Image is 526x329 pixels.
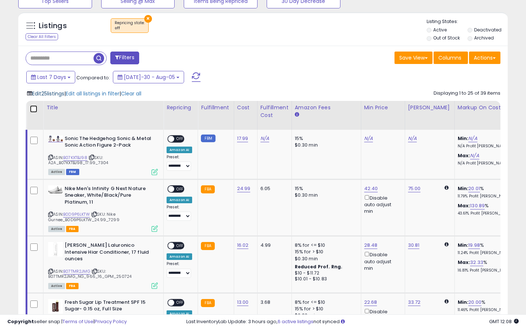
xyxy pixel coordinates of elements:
[468,242,480,249] a: 19.98
[458,185,518,199] div: %
[48,135,63,142] img: 41+NLvi+-TL._SL40_.jpg
[65,135,153,151] b: Sonic The Hedgehog Sonic & Metal Sonic Action Figure 2-Pack
[295,249,355,255] div: 15% for > $10
[48,283,65,289] span: All listings currently available for purchase on Amazon
[237,185,251,192] a: 24.99
[7,318,127,325] div: seller snap | |
[295,111,299,118] small: Amazon Fees.
[260,104,289,119] div: Fulfillment Cost
[458,203,518,216] div: %
[62,318,94,325] a: Terms of Use
[458,299,518,313] div: %
[48,135,158,174] div: ASIN:
[408,242,420,249] a: 30.81
[65,185,153,208] b: Nike Men's Infinity G Next Nature Sneaker, White/Black/Pure Platinum, 11
[95,318,127,325] a: Privacy Policy
[364,194,399,215] div: Disable auto adjust min
[110,52,139,64] button: Filters
[468,299,481,306] a: 20.00
[201,135,215,142] small: FBM
[295,276,355,282] div: $10.01 - $10.83
[458,135,469,142] b: Min:
[433,35,460,41] label: Out of Stock
[427,18,508,25] p: Listing States:
[174,186,186,192] span: OFF
[115,20,145,31] span: Repricing state :
[63,155,87,161] a: B07KXTBJ98
[76,74,110,81] span: Compared to:
[474,27,502,33] label: Deactivated
[167,261,192,278] div: Preset:
[278,318,313,325] a: 6 active listings
[295,270,355,276] div: $10 - $11.72
[408,185,421,192] a: 75.00
[237,242,249,249] a: 16.02
[434,90,500,97] div: Displaying 1 to 25 of 39 items
[39,21,67,31] h5: Listings
[167,205,192,221] div: Preset:
[174,299,186,306] span: OFF
[174,243,186,249] span: OFF
[26,71,75,83] button: Last 7 Days
[408,135,417,142] a: N/A
[470,259,483,266] a: 32.33
[438,54,461,61] span: Columns
[468,185,480,192] a: 20.01
[48,242,158,288] div: ASIN:
[113,71,184,83] button: [DATE]-30 - Aug-05
[470,152,479,159] a: N/A
[167,197,192,203] div: Amazon AI
[295,306,355,312] div: 15% for > $10
[167,147,192,153] div: Amazon AI
[364,299,377,306] a: 22.68
[26,33,58,40] div: Clear All Filters
[458,250,518,256] p: 11.24% Profit [PERSON_NAME]
[364,104,402,111] div: Min Price
[167,104,195,111] div: Repricing
[167,155,192,171] div: Preset:
[408,104,451,111] div: [PERSON_NAME]
[295,299,355,306] div: 8% for <= $10
[260,185,286,192] div: 6.05
[458,242,518,256] div: %
[201,242,214,250] small: FBA
[458,259,518,273] div: %
[469,52,500,64] button: Actions
[186,318,519,325] div: Last InventoryLab Update: 3 hours ago, not synced.
[167,253,192,260] div: Amazon AI
[458,161,518,166] p: N/A Profit [PERSON_NAME]
[458,185,469,192] b: Min:
[48,185,158,231] div: ASIN:
[48,185,63,194] img: 31wShOs1MuL._SL40_.jpg
[121,90,141,97] span: Clear all
[48,155,108,166] span: | SKU: A2A_B07KXTBJ98_17.99_7304
[295,264,343,270] b: Reduced Prof. Rng.
[364,250,399,272] div: Disable auto adjust min
[237,104,254,111] div: Cost
[115,26,145,31] div: off
[458,211,518,216] p: 43.61% Profit [PERSON_NAME]
[7,318,34,325] strong: Copyright
[489,318,519,325] span: 2025-08-13 12:08 GMT
[32,90,64,97] span: Edit 25 listings
[260,299,286,306] div: 3.68
[48,242,63,257] img: 31HJqQpFwEL._SL40_.jpg
[144,15,152,23] button: ×
[63,268,90,275] a: B07TMR2JMG
[65,299,153,314] b: Fresh Sugar Lip Treatment SPF 15 Sugar- 0.15 oz, Full Size
[295,104,358,111] div: Amazon Fees
[260,135,269,142] a: N/A
[474,35,494,41] label: Archived
[364,242,378,249] a: 28.48
[66,226,79,232] span: FBA
[46,104,160,111] div: Title
[295,135,355,142] div: 15%
[66,169,79,175] span: FBM
[37,73,66,81] span: Last 7 Days
[458,152,470,159] b: Max:
[364,135,373,142] a: N/A
[458,242,469,249] b: Min:
[434,52,468,64] button: Columns
[48,169,65,175] span: All listings currently available for purchase on Amazon
[63,211,90,218] a: B0D9P6LKTW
